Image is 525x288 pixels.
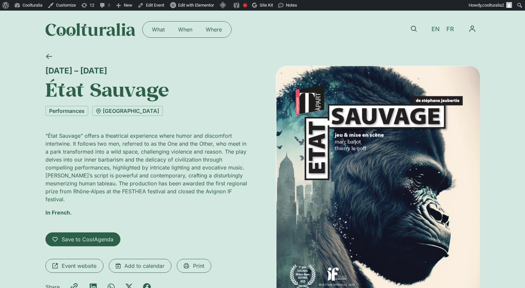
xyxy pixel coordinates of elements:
span: Edit with Elementor [178,3,214,8]
a: What [145,24,171,35]
a: Where [199,24,229,35]
a: Event website [45,259,103,273]
div: [DATE] – [DATE] [45,66,249,75]
span: Add to calendar [124,262,164,270]
a: [GEOGRAPHIC_DATA] [92,106,163,116]
a: When [171,24,199,35]
span: Save to CoolAgenda [62,235,113,243]
a: Add to calendar [109,259,171,273]
a: Save to CoolAgenda [45,232,120,246]
div: Focus keyphrase not set [243,3,247,7]
span: coolturalia2 [482,3,504,8]
strong: In French. [45,209,72,216]
h1: État Sauvage [45,78,249,101]
button: Menu Toggle [465,21,480,36]
span: EN [431,26,440,33]
a: FR [443,24,457,34]
nav: Menu [145,24,229,35]
span: Event website [62,262,97,270]
p: “État Sauvage” offers a theatrical experience where humor and discomfort intertwine. It follows t... [45,132,249,203]
span: Print [193,262,204,270]
a: Print [177,259,211,273]
a: EN [428,24,443,34]
a: Performances [45,106,88,116]
nav: Menu [465,21,480,36]
span: Site Kit [260,3,273,8]
span: FR [446,26,454,33]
